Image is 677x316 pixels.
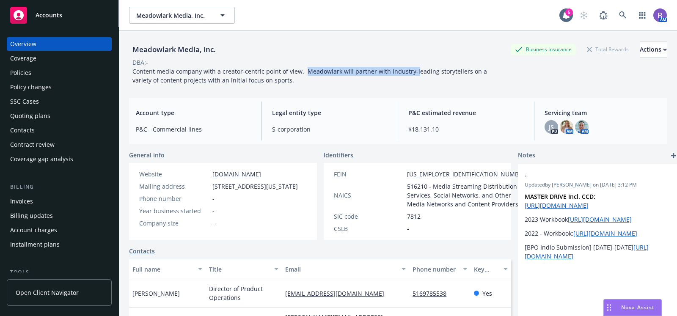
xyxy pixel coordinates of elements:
[413,289,453,297] a: 5169785538
[568,215,632,223] a: [URL][DOMAIN_NAME]
[10,195,33,208] div: Invoices
[129,259,206,279] button: Full name
[565,8,573,16] div: 5
[10,138,55,151] div: Contract review
[7,124,112,137] a: Contacts
[614,7,631,24] a: Search
[139,194,209,203] div: Phone number
[525,243,672,261] p: [BPO Indio Submission] [DATE]-[DATE]
[10,66,31,80] div: Policies
[518,151,535,161] span: Notes
[209,265,270,274] div: Title
[640,41,667,58] button: Actions
[525,181,672,189] span: Updated by [PERSON_NAME] on [DATE] 3:12 PM
[621,304,655,311] span: Nova Assist
[525,229,672,238] p: 2022 - Workbook:
[595,7,612,24] a: Report a Bug
[407,170,528,179] span: [US_EMPLOYER_IDENTIFICATION_NUMBER]
[132,58,148,67] div: DBA: -
[129,7,235,24] button: Meadowlark Media, Inc.
[136,11,209,20] span: Meadowlark Media, Inc.
[272,125,388,134] span: S-corporation
[7,195,112,208] a: Invoices
[212,170,261,178] a: [DOMAIN_NAME]
[132,289,180,298] span: [PERSON_NAME]
[36,12,62,19] span: Accounts
[525,192,595,201] strong: MASTER DRIVE Incl. CCD:
[408,125,524,134] span: $18,131.10
[206,259,282,279] button: Title
[209,284,279,302] span: Director of Product Operations
[7,109,112,123] a: Quoting plans
[409,259,470,279] button: Phone number
[129,44,219,55] div: Meadowlark Media, Inc.
[285,265,396,274] div: Email
[471,259,511,279] button: Key contact
[7,37,112,51] a: Overview
[413,265,457,274] div: Phone number
[525,215,672,224] p: 2023 Workbook
[407,182,528,209] span: 516210 - Media Streaming Distribution Services, Social Networks, and Other Media Networks and Con...
[560,120,573,134] img: photo
[272,108,388,117] span: Legal entity type
[285,289,391,297] a: [EMAIL_ADDRESS][DOMAIN_NAME]
[474,265,498,274] div: Key contact
[653,8,667,22] img: photo
[482,289,492,298] span: Yes
[132,67,489,84] span: Content media company with a creator-centric point of view. Meadowlark will partner with industry...
[10,52,36,65] div: Coverage
[525,201,589,209] a: [URL][DOMAIN_NAME]
[139,170,209,179] div: Website
[212,219,215,228] span: -
[10,109,50,123] div: Quoting plans
[334,191,404,200] div: NAICS
[525,171,650,180] span: -
[7,183,112,191] div: Billing
[545,108,660,117] span: Servicing team
[573,229,637,237] a: [URL][DOMAIN_NAME]
[408,108,524,117] span: P&C estimated revenue
[7,223,112,237] a: Account charges
[407,212,421,221] span: 7812
[10,95,39,108] div: SSC Cases
[212,182,298,191] span: [STREET_ADDRESS][US_STATE]
[7,152,112,166] a: Coverage gap analysis
[10,209,53,223] div: Billing updates
[136,125,251,134] span: P&C - Commercial lines
[10,37,36,51] div: Overview
[129,247,155,256] a: Contacts
[129,151,165,159] span: General info
[10,124,35,137] div: Contacts
[10,223,57,237] div: Account charges
[139,182,209,191] div: Mailing address
[7,66,112,80] a: Policies
[212,194,215,203] span: -
[575,7,592,24] a: Start snowing
[7,268,112,277] div: Tools
[16,288,79,297] span: Open Client Navigator
[7,52,112,65] a: Coverage
[334,212,404,221] div: SIC code
[139,219,209,228] div: Company size
[212,206,215,215] span: -
[136,108,251,117] span: Account type
[324,151,353,159] span: Identifiers
[549,123,554,132] span: JS
[604,300,614,316] div: Drag to move
[603,299,662,316] button: Nova Assist
[10,238,60,251] div: Installment plans
[10,80,52,94] div: Policy changes
[583,44,633,55] div: Total Rewards
[334,224,404,233] div: CSLB
[7,138,112,151] a: Contract review
[132,265,193,274] div: Full name
[7,238,112,251] a: Installment plans
[7,95,112,108] a: SSC Cases
[407,224,409,233] span: -
[282,259,409,279] button: Email
[10,152,73,166] div: Coverage gap analysis
[334,170,404,179] div: FEIN
[7,80,112,94] a: Policy changes
[511,44,576,55] div: Business Insurance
